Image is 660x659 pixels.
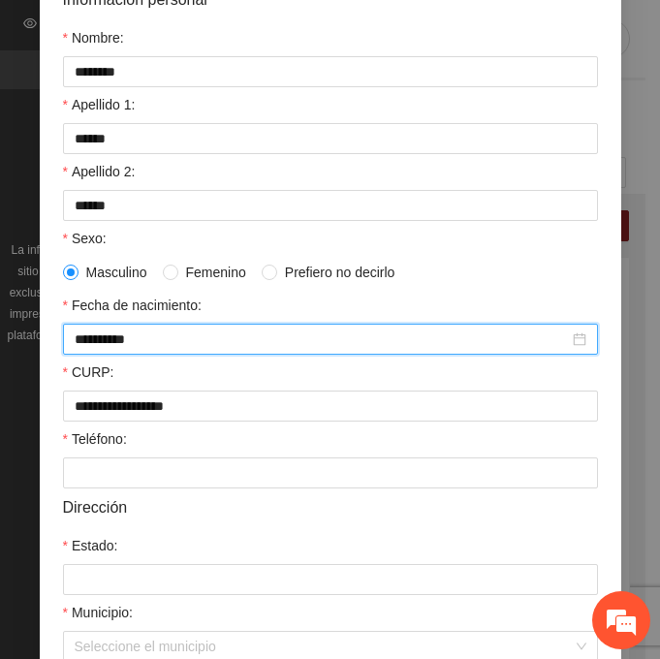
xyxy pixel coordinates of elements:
label: Estado: [63,535,118,556]
span: Masculino [79,262,155,283]
span: Femenino [178,262,254,283]
label: Fecha de nacimiento: [63,295,202,316]
label: Apellido 1: [63,94,136,115]
input: Fecha de nacimiento: [75,329,569,350]
label: Nombre: [63,27,124,48]
label: Apellido 2: [63,161,136,182]
div: Chatee con nosotros ahora [101,99,326,124]
input: Teléfono: [63,457,598,488]
label: CURP: [63,361,114,383]
span: Estamos en línea. [112,217,267,413]
input: CURP: [63,391,598,422]
span: Prefiero no decirlo [277,262,403,283]
input: Apellido 1: [63,123,598,154]
input: Nombre: [63,56,598,87]
label: Teléfono: [63,428,127,450]
span: Dirección [63,495,128,519]
label: Municipio: [63,602,133,623]
div: Minimizar ventana de chat en vivo [318,10,364,56]
input: Apellido 2: [63,190,598,221]
input: Estado: [63,564,598,595]
textarea: Escriba su mensaje y pulse “Intro” [10,447,369,515]
label: Sexo: [63,228,107,249]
